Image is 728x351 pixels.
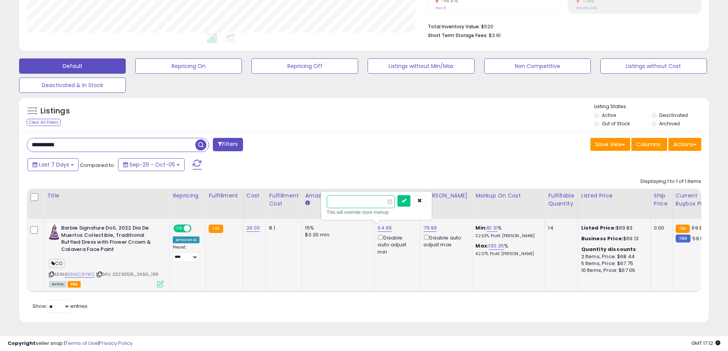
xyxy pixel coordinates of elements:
label: Deactivated [659,112,688,118]
span: ON [174,225,184,232]
span: | SKU: 20230105_24.50_139 [96,271,158,277]
span: Columns [636,141,660,148]
p: 32.53% Profit [PERSON_NAME] [475,233,539,239]
span: $3.91 [489,32,501,39]
div: [PERSON_NAME] [423,192,469,200]
b: Business Price: [581,235,623,242]
small: Prev: 6 [435,6,446,10]
span: Sep-29 - Oct-05 [130,161,175,168]
span: All listings currently available for purchase on Amazon [49,281,66,288]
span: 69.83 [692,224,705,231]
a: B09NLC9YWC [65,271,95,278]
label: Active [602,112,616,118]
div: Displaying 1 to 1 of 1 items [640,178,701,185]
div: Listed Price [581,192,647,200]
button: Save View [590,138,630,151]
b: Listed Price: [581,224,616,231]
b: Max: [475,242,489,249]
span: Show: entries [32,302,88,310]
div: Disable auto adjust max [423,233,466,248]
button: Non Competitive [484,58,591,74]
div: seller snap | | [8,340,133,347]
div: 8.1 [269,225,296,231]
span: FBA [68,281,81,288]
div: Markup on Cost [475,192,542,200]
h5: Listings [41,106,70,116]
a: Terms of Use [65,340,98,347]
strong: Copyright [8,340,36,347]
label: Out of Stock [602,120,630,127]
small: Amazon Fees. [305,200,310,207]
div: Amazon AI [173,236,199,243]
button: Deactivated & In Stock [19,78,126,93]
p: Listing States: [594,103,709,110]
div: 10 Items, Price: $67.06 [581,267,645,274]
div: Disable auto adjust min [378,233,414,256]
th: The percentage added to the cost of goods (COGS) that forms the calculator for Min & Max prices. [472,189,545,219]
button: Listings without Min/Max [368,58,474,74]
div: $69.13 [581,235,645,242]
img: 5189NzUFJIL._SL40_.jpg [49,225,59,240]
div: Clear All Filters [27,119,61,126]
div: $0.30 min [305,231,368,238]
button: Default [19,58,126,74]
div: 14 [548,225,572,231]
b: Total Inventory Value: [428,23,480,30]
a: 64.99 [378,224,392,232]
a: 81.31 [487,224,498,232]
div: $69.83 [581,225,645,231]
div: Fulfillment Cost [269,192,298,208]
span: 59.99 [692,235,706,242]
button: Columns [631,138,667,151]
button: Actions [668,138,701,151]
div: 2 Items, Price: $68.44 [581,253,645,260]
div: Fulfillable Quantity [548,192,574,208]
div: : [581,246,645,253]
button: Listings without Cost [600,58,707,74]
label: Archived [659,120,680,127]
a: Privacy Policy [99,340,133,347]
button: Sep-29 - Oct-05 [118,158,185,171]
small: FBM [676,235,691,243]
div: ASIN: [49,225,164,286]
div: % [475,225,539,239]
small: FBA [209,225,223,233]
small: Prev: 84.33% [576,6,597,10]
div: This will override store markup [327,209,426,216]
div: Fulfillment [209,192,240,200]
div: Repricing [173,192,202,200]
button: Repricing On [135,58,242,74]
small: FBA [676,225,690,233]
a: 26.00 [246,224,260,232]
div: Cost [246,192,263,200]
b: Short Term Storage Fees: [428,32,488,39]
button: Last 7 Days [28,158,79,171]
div: % [475,243,539,257]
div: Title [47,192,166,200]
a: 130.35 [489,242,504,250]
b: Quantity discounts [581,246,636,253]
button: Repricing Off [251,58,358,74]
div: 15% [305,225,368,231]
span: Last 7 Days [39,161,69,168]
button: Filters [213,138,243,151]
div: 5 Items, Price: $67.75 [581,260,645,267]
span: CO [49,259,65,268]
a: 79.99 [423,224,437,232]
div: 0.00 [654,225,666,231]
li: $520 [428,21,696,31]
p: 42.37% Profit [PERSON_NAME] [475,251,539,257]
b: Min: [475,224,487,231]
span: Compared to: [80,162,115,169]
div: Preset: [173,245,199,262]
div: Ship Price [654,192,669,208]
span: OFF [190,225,203,232]
div: Amazon Fees [305,192,371,200]
b: Barbie Signature Doll, 2022 Dia De Muertos Collectible, Traditional Ruffled Dress with Flower Cro... [61,225,154,255]
span: 2025-10-15 17:12 GMT [691,340,720,347]
div: Current Buybox Price [676,192,715,208]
